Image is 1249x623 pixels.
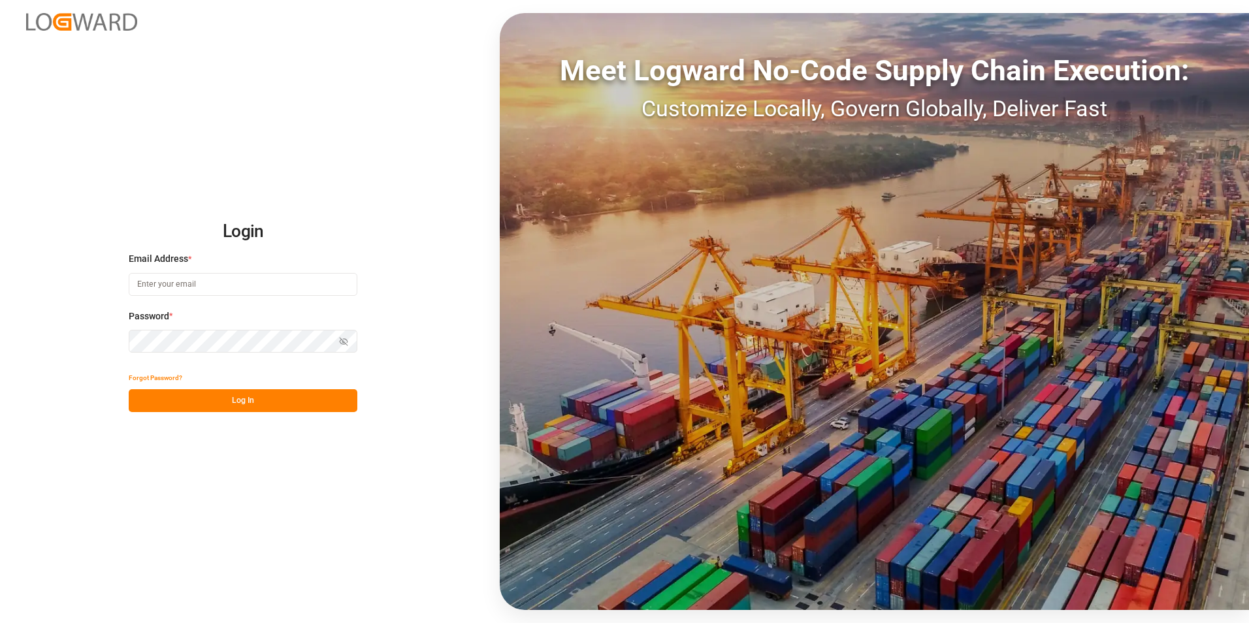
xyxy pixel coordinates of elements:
[500,49,1249,92] div: Meet Logward No-Code Supply Chain Execution:
[129,310,169,323] span: Password
[129,211,357,253] h2: Login
[129,366,182,389] button: Forgot Password?
[26,13,137,31] img: Logward_new_orange.png
[129,273,357,296] input: Enter your email
[129,252,188,266] span: Email Address
[129,389,357,412] button: Log In
[500,92,1249,125] div: Customize Locally, Govern Globally, Deliver Fast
